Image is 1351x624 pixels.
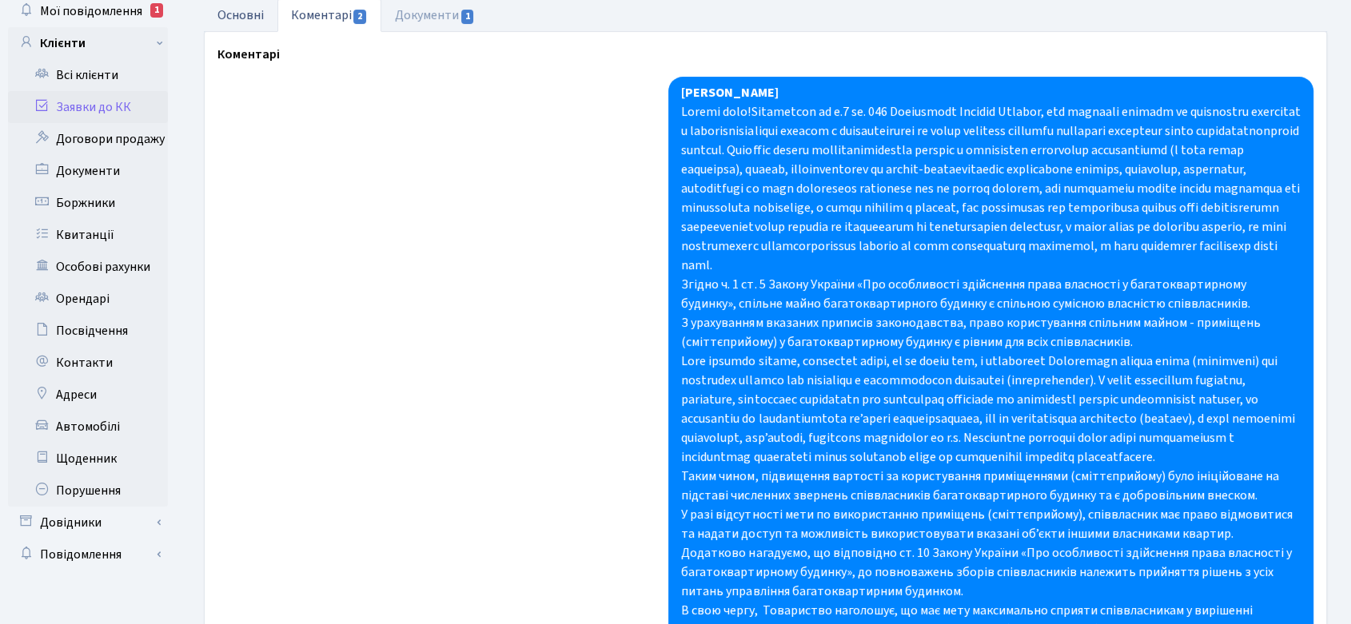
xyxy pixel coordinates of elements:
div: [PERSON_NAME] [681,83,1301,102]
a: Довідники [8,507,168,539]
div: 1 [150,3,163,18]
span: Мої повідомлення [40,2,142,20]
a: Клієнти [8,27,168,59]
body: Rich Text Area. Press ALT-0 for help. [13,13,1082,30]
span: 1 [461,10,474,24]
label: Коментарі [217,45,280,64]
a: Договори продажу [8,123,168,155]
a: Всі клієнти [8,59,168,91]
a: Квитанції [8,219,168,251]
a: Документи [8,155,168,187]
a: Особові рахунки [8,251,168,283]
a: Повідомлення [8,539,168,570]
span: 2 [353,10,366,24]
a: Посвідчення [8,315,168,347]
a: Автомобілі [8,411,168,443]
a: Порушення [8,475,168,507]
a: Заявки до КК [8,91,168,123]
a: Адреси [8,379,168,411]
a: Щоденник [8,443,168,475]
a: Орендарі [8,283,168,315]
a: Контакти [8,347,168,379]
a: Боржники [8,187,168,219]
